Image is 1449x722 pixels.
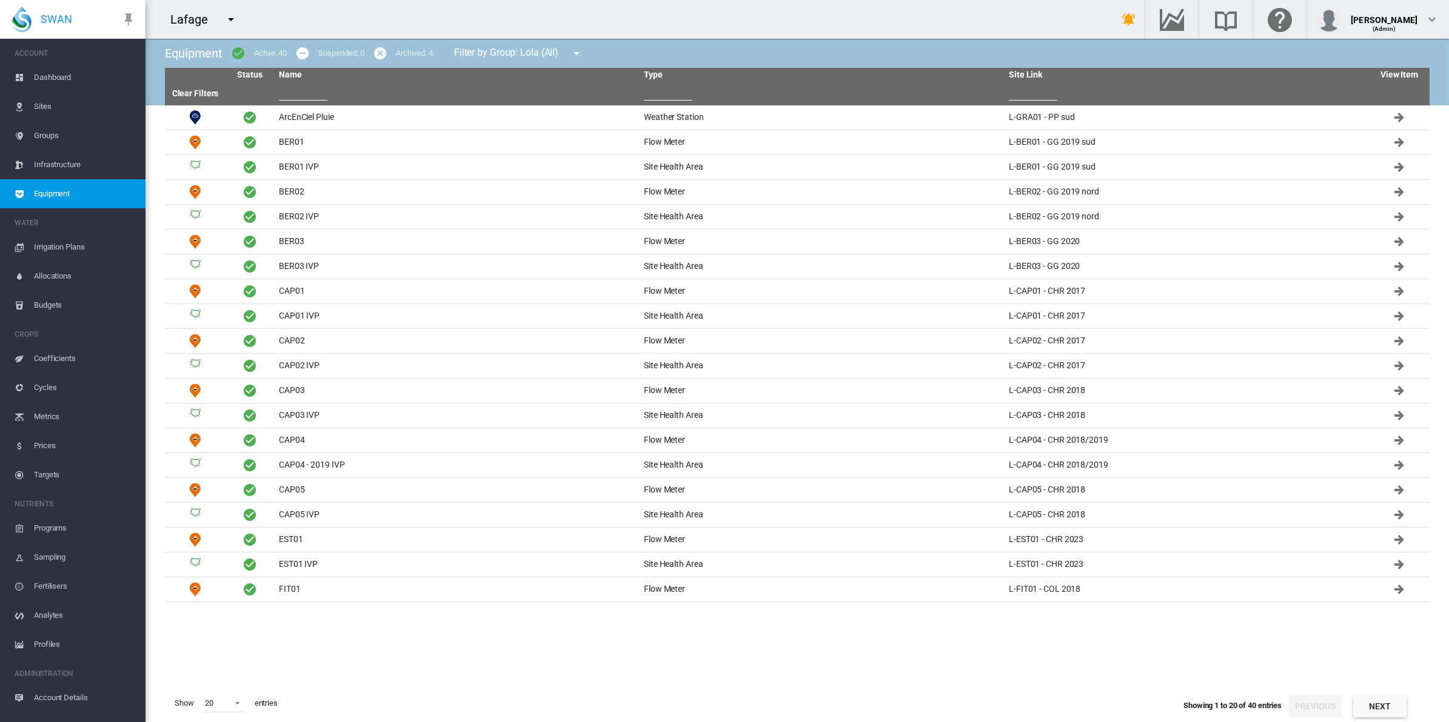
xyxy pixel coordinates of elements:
[165,379,1430,403] tr: Flow Meter CAP03 Flow Meter L-CAP03 - CHR 2018 Click to go to equipment
[1387,279,1411,303] button: Click to go to equipment
[243,210,257,224] span: Active
[1392,135,1407,150] md-icon: Click to go to equipment
[237,70,262,79] a: Status
[34,291,136,320] span: Budgets
[1392,210,1407,224] md-icon: Click to go to equipment
[165,155,226,179] td: Site Health Area
[243,135,257,150] span: Active
[274,205,639,229] td: BER02 IVP
[188,334,202,348] img: 9.svg
[165,230,1430,254] tr: Flow Meter BER03 Flow Meter L-BER03 - GG 2020 Click to go to equipment
[1425,12,1439,27] md-icon: icon-chevron-down
[243,309,257,323] span: Active
[165,155,1430,180] tr: Site Health Area BER01 IVP Site Health Area L-BER01 - GG 2019 sud Click to go to equipment
[274,552,639,577] td: EST01 IVP
[274,180,639,204] td: BER02
[274,155,639,179] td: BER01 IVP
[243,185,257,199] span: Active
[188,309,202,323] img: 3.svg
[254,48,287,59] div: Active: 40
[243,160,257,174] span: Active
[569,46,584,61] md-icon: icon-menu-down
[1392,259,1407,274] md-icon: Click to go to equipment
[639,577,1004,601] td: Flow Meter
[639,304,1004,328] td: Site Health Area
[165,354,226,378] td: Site Health Area
[1387,254,1411,279] button: Click to go to equipment
[639,155,1004,179] td: Site Health Area
[1392,433,1407,448] md-icon: Click to go to equipment
[274,304,639,328] td: CAP01 IVP
[121,12,136,27] md-icon: icon-pin
[165,230,226,254] td: Flow Meter
[165,403,226,428] td: Site Health Area
[1004,354,1369,378] td: L-CAP02 - CHR 2017
[165,105,226,130] td: Weather Station
[165,205,226,229] td: Site Health Area
[165,478,226,502] td: Flow Meter
[1004,428,1369,452] td: L-CAP04 - CHR 2018/2019
[1353,695,1407,717] button: Next
[1387,403,1411,428] button: Click to go to equipment
[250,693,283,714] span: entries
[188,110,202,125] img: 10.svg
[165,552,1430,577] tr: Site Health Area EST01 IVP Site Health Area L-EST01 - CHR 2023 Click to go to equipment
[243,458,257,472] span: Active
[34,572,136,601] span: Fertilisers
[639,478,1004,502] td: Flow Meter
[34,543,136,572] span: Sampling
[1004,230,1369,254] td: L-BER03 - GG 2020
[396,48,433,59] div: Archived: 4
[445,41,592,65] div: Filter by Group: Lola (All)
[1387,428,1411,452] button: Click to go to equipment
[165,304,226,328] td: Site Health Area
[188,210,202,224] img: 3.svg
[226,41,250,65] button: icon-checkbox-marked-circle
[165,528,226,552] td: Flow Meter
[188,532,202,547] img: 9.svg
[274,379,639,403] td: CAP03
[564,41,589,65] button: icon-menu-down
[274,428,639,452] td: CAP04
[274,105,639,130] td: ArcEnCiel Pluie
[1387,205,1411,229] button: Click to go to equipment
[231,46,246,61] md-icon: icon-checkbox-marked-circle
[1387,304,1411,328] button: Click to go to equipment
[639,230,1004,254] td: Flow Meter
[34,460,136,489] span: Targets
[165,254,226,279] td: Site Health Area
[15,213,136,233] span: WATER
[165,528,1430,552] tr: Flow Meter EST01 Flow Meter L-EST01 - CHR 2023 Click to go to equipment
[188,160,202,174] img: 3.svg
[1004,577,1369,601] td: L-FIT01 - COL 2018
[34,630,136,659] span: Profiles
[639,428,1004,452] td: Flow Meter
[165,254,1430,279] tr: Site Health Area BER03 IVP Site Health Area L-BER03 - GG 2020 Click to go to equipment
[1004,279,1369,303] td: L-CAP01 - CHR 2017
[205,698,213,707] div: 20
[34,514,136,543] span: Programs
[165,130,1430,155] tr: Flow Meter BER01 Flow Meter L-BER01 - GG 2019 sud Click to go to equipment
[15,325,136,344] span: CROPS
[1387,503,1411,527] button: Click to go to equipment
[165,503,1430,528] tr: Site Health Area CAP05 IVP Site Health Area L-CAP05 - CHR 2018 Click to go to equipment
[165,354,1430,379] tr: Site Health Area CAP02 IVP Site Health Area L-CAP02 - CHR 2017 Click to go to equipment
[243,408,257,423] span: Active
[1392,458,1407,472] md-icon: Click to go to equipment
[34,150,136,179] span: Infrastructure
[224,12,238,27] md-icon: icon-menu-down
[165,478,1430,503] tr: Flow Meter CAP05 Flow Meter L-CAP05 - CHR 2018 Click to go to equipment
[1387,453,1411,477] button: Click to go to equipment
[274,254,639,279] td: BER03 IVP
[12,7,32,32] img: SWAN-Landscape-Logo-Colour-drop.png
[165,577,226,601] td: Flow Meter
[34,344,136,373] span: Coefficients
[188,483,202,497] img: 9.svg
[1373,25,1396,32] span: (Admin)
[1004,105,1369,130] td: L-GRA01 - PP sud
[274,230,639,254] td: BER03
[243,557,257,572] span: Active
[1392,234,1407,249] md-icon: Click to go to equipment
[1117,7,1141,31] button: icon-bell-ring
[188,408,202,423] img: 3.svg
